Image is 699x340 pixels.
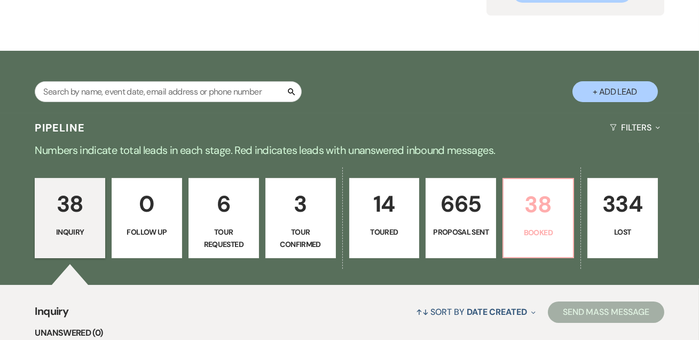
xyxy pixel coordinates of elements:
p: Proposal Sent [433,226,489,238]
p: 38 [42,186,98,222]
a: 38Inquiry [35,178,105,258]
a: 38Booked [502,178,574,258]
span: Inquiry [35,303,68,326]
p: Follow Up [119,226,175,238]
p: Tour Requested [195,226,252,250]
p: Inquiry [42,226,98,238]
a: 14Toured [349,178,420,258]
button: Send Mass Message [548,302,664,323]
p: 665 [433,186,489,222]
button: + Add Lead [572,81,658,102]
button: Filters [606,113,664,142]
p: 3 [272,186,329,222]
p: 6 [195,186,252,222]
p: 334 [594,186,651,222]
p: 38 [510,187,567,222]
a: 334Lost [587,178,658,258]
button: Sort By Date Created [412,298,540,326]
a: 3Tour Confirmed [265,178,336,258]
p: Toured [356,226,413,238]
p: 14 [356,186,413,222]
p: Booked [510,227,567,238]
a: 6Tour Requested [189,178,259,258]
p: Lost [594,226,651,238]
li: Unanswered (0) [35,326,664,340]
p: 0 [119,186,175,222]
a: 0Follow Up [112,178,182,258]
a: 665Proposal Sent [426,178,496,258]
span: ↑↓ [416,306,429,318]
p: Tour Confirmed [272,226,329,250]
span: Date Created [467,306,527,318]
input: Search by name, event date, email address or phone number [35,81,302,102]
h3: Pipeline [35,120,85,135]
